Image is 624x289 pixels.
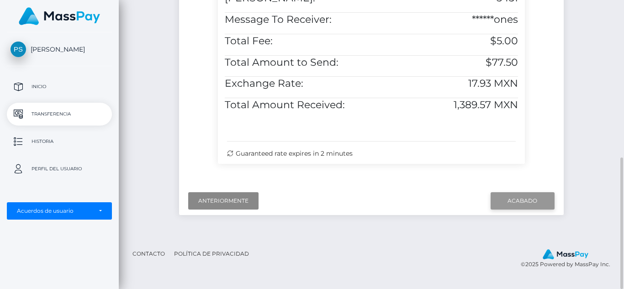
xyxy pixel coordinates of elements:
[11,135,108,148] p: Historia
[11,107,108,121] p: Transferencia
[543,249,588,259] img: MassPay
[491,192,555,210] input: Acabado
[7,130,112,153] a: Historia
[7,45,112,53] span: [PERSON_NAME]
[129,247,169,261] a: Contacto
[7,75,112,98] a: Inicio
[378,34,518,48] h5: $5.00
[7,103,112,126] a: Transferencia
[188,192,259,210] input: Anteriormente
[7,158,112,180] a: Perfil del usuario
[225,77,365,91] h5: Exchange Rate:
[378,77,518,91] h5: 17.93 MXN
[225,34,365,48] h5: Total Fee:
[19,7,100,25] img: MassPay
[225,13,365,27] h5: Message To Receiver:
[17,207,92,215] div: Acuerdos de usuario
[7,202,112,220] button: Acuerdos de usuario
[378,56,518,70] h5: $77.50
[11,80,108,94] p: Inicio
[11,162,108,176] p: Perfil del usuario
[378,98,518,112] h5: 1,389.57 MXN
[225,56,365,70] h5: Total Amount to Send:
[170,247,253,261] a: Política de privacidad
[225,98,365,112] h5: Total Amount Received:
[521,249,617,269] div: © 2025 Powered by MassPay Inc.
[227,149,515,158] div: Guaranteed rate expires in 2 minutes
